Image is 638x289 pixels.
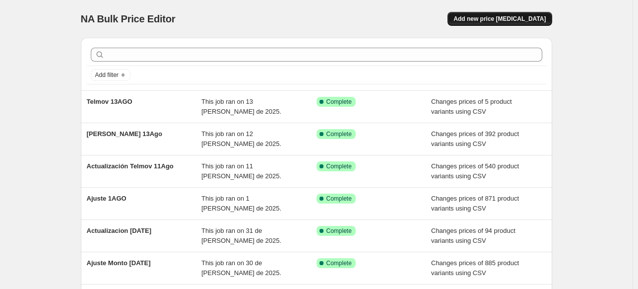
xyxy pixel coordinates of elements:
span: NA Bulk Price Editor [81,13,176,24]
span: Changes prices of 871 product variants using CSV [431,195,519,212]
span: Ajuste 1AGO [87,195,127,202]
span: Changes prices of 5 product variants using CSV [431,98,512,115]
span: Add filter [95,71,119,79]
span: This job ran on 30 de [PERSON_NAME] de 2025. [201,259,281,277]
span: Complete [326,227,352,235]
span: This job ran on 1 [PERSON_NAME] de 2025. [201,195,281,212]
span: Telmov 13AGO [87,98,132,105]
span: Complete [326,162,352,170]
span: Actualizacion [DATE] [87,227,152,234]
span: This job ran on 11 [PERSON_NAME] de 2025. [201,162,281,180]
span: [PERSON_NAME] 13Ago [87,130,162,138]
span: This job ran on 12 [PERSON_NAME] de 2025. [201,130,281,147]
span: Changes prices of 392 product variants using CSV [431,130,519,147]
span: Complete [326,130,352,138]
span: Ajuste Monto [DATE] [87,259,151,267]
span: Changes prices of 540 product variants using CSV [431,162,519,180]
button: Add filter [91,69,130,81]
span: Complete [326,98,352,106]
span: Actualización Telmov 11Ago [87,162,174,170]
span: Complete [326,259,352,267]
span: This job ran on 13 [PERSON_NAME] de 2025. [201,98,281,115]
span: Complete [326,195,352,203]
span: This job ran on 31 de [PERSON_NAME] de 2025. [201,227,281,244]
span: Add new price [MEDICAL_DATA] [453,15,546,23]
span: Changes prices of 885 product variants using CSV [431,259,519,277]
button: Add new price [MEDICAL_DATA] [447,12,552,26]
span: Changes prices of 94 product variants using CSV [431,227,515,244]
